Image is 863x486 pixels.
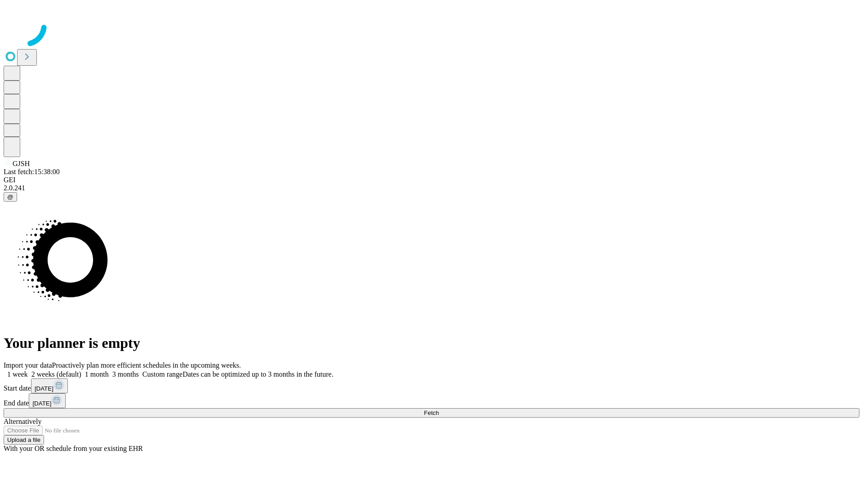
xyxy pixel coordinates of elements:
[31,370,81,378] span: 2 weeks (default)
[4,393,859,408] div: End date
[4,378,859,393] div: Start date
[31,378,68,393] button: [DATE]
[4,192,17,202] button: @
[4,418,41,425] span: Alternatively
[4,335,859,351] h1: Your planner is empty
[85,370,109,378] span: 1 month
[7,370,28,378] span: 1 week
[142,370,182,378] span: Custom range
[182,370,333,378] span: Dates can be optimized up to 3 months in the future.
[35,385,53,392] span: [DATE]
[4,408,859,418] button: Fetch
[4,435,44,445] button: Upload a file
[424,409,439,416] span: Fetch
[4,184,859,192] div: 2.0.241
[4,168,60,175] span: Last fetch: 15:38:00
[52,361,241,369] span: Proactively plan more efficient schedules in the upcoming weeks.
[4,176,859,184] div: GEI
[32,400,51,407] span: [DATE]
[13,160,30,167] span: GJSH
[4,445,143,452] span: With your OR schedule from your existing EHR
[4,361,52,369] span: Import your data
[112,370,139,378] span: 3 months
[7,193,13,200] span: @
[29,393,66,408] button: [DATE]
